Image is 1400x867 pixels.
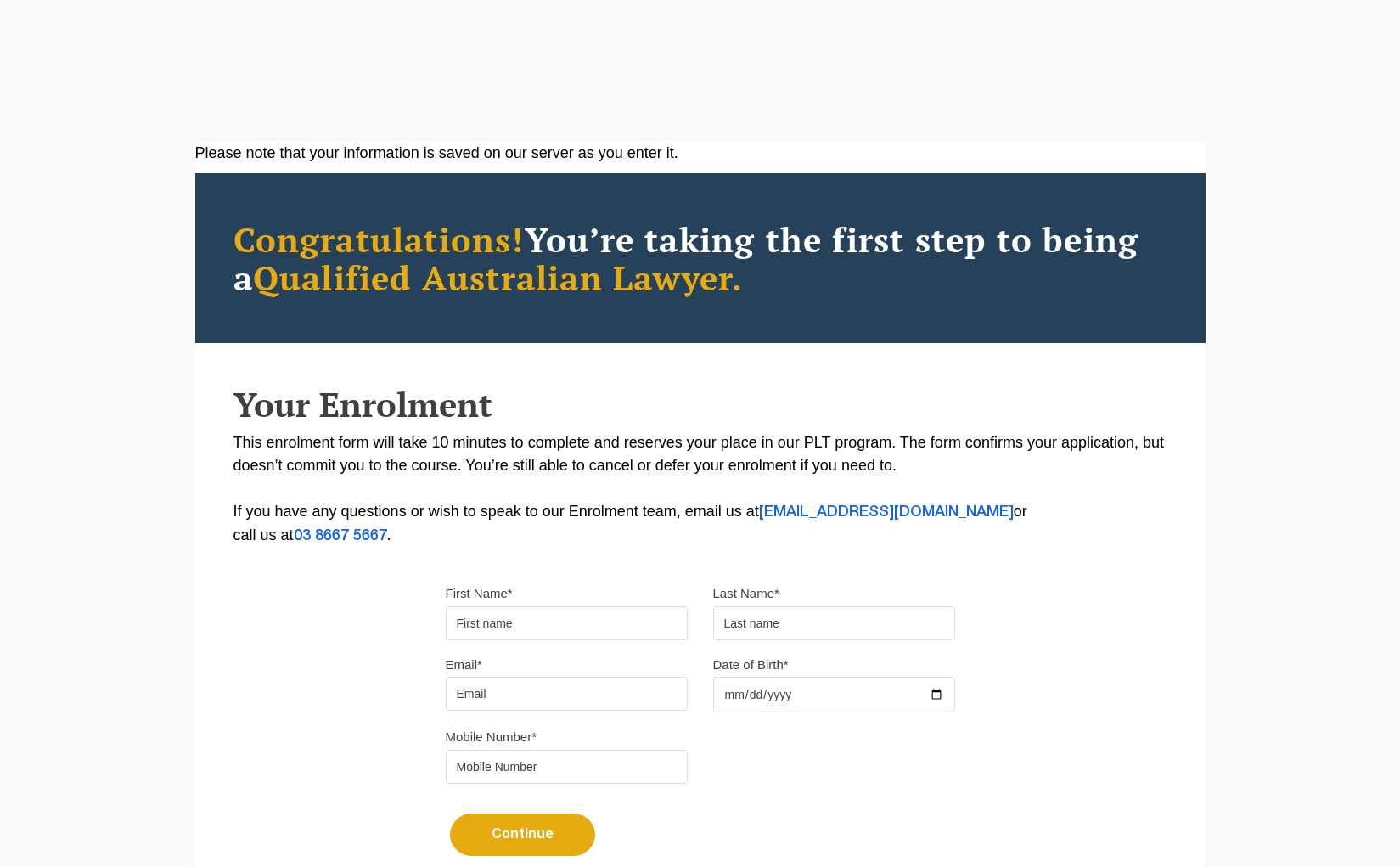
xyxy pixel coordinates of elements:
[446,585,513,602] label: First Name*
[233,220,1167,296] h2: You’re taking the first step to being a
[233,431,1167,548] p: This enrolment form will take 10 minutes to complete and reserves your place in our PLT program. ...
[713,606,955,640] input: Last name
[713,585,779,602] label: Last Name*
[233,217,525,262] span: Congratulations!
[446,729,537,746] label: Mobile Number*
[446,656,482,673] label: Email*
[446,750,688,784] input: Mobile Number
[294,529,387,543] a: 03 8667 5667
[759,505,1014,519] a: [EMAIL_ADDRESS][DOMAIN_NAME]
[713,656,789,673] label: Date of Birth*
[446,677,688,711] input: Email
[450,814,595,856] button: Continue
[446,606,688,640] input: First name
[233,386,1167,423] h2: Your Enrolment
[195,142,1206,165] div: Please note that your information is saved on our server as you enter it.
[253,255,744,300] span: Qualified Australian Lawyer.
